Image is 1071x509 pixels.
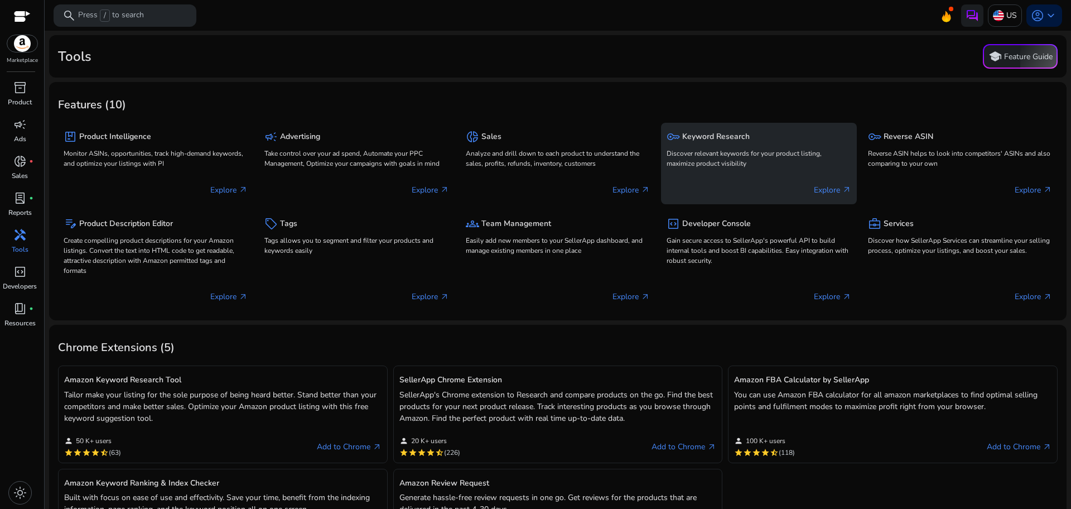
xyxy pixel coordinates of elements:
span: fiber_manual_record [29,306,33,311]
h5: Amazon Keyword Research Tool [64,376,382,385]
span: arrow_outward [373,443,382,452]
span: edit_note [64,217,77,231]
span: code_blocks [13,265,27,278]
mat-icon: star_half [770,448,779,457]
mat-icon: person [64,436,73,445]
h3: Chrome Extensions (5) [58,341,175,354]
mat-icon: star [743,448,752,457]
span: lab_profile [13,191,27,205]
mat-icon: star [64,448,73,457]
h5: Keyword Research [682,132,750,142]
span: business_center [868,217,881,231]
h5: SellerApp Chrome Extension [399,376,717,385]
p: Sales [12,171,28,181]
h5: Sales [481,132,501,142]
p: Explore [1015,184,1052,196]
h5: Product Description Editor [79,219,173,229]
span: arrow_outward [842,185,851,194]
span: (226) [444,448,460,457]
span: (118) [779,448,795,457]
span: keyboard_arrow_down [1044,9,1058,22]
span: arrow_outward [1043,292,1052,301]
p: Explore [1015,291,1052,302]
span: (63) [109,448,121,457]
p: Resources [4,318,36,328]
a: Add to Chromearrow_outward [652,440,716,454]
p: Developers [3,281,37,291]
h5: Amazon Review Request [399,479,717,488]
p: Tailor make your listing for the sole purpose of being heard better. Stand better than your compe... [64,389,382,424]
p: Explore [210,291,248,302]
p: SellerApp's Chrome extension to Research and compare products on the go. Find the best products f... [399,389,717,424]
button: schoolFeature Guide [983,44,1058,69]
span: light_mode [13,486,27,500]
span: donut_small [466,130,479,143]
span: arrow_outward [1043,443,1051,452]
mat-icon: star [82,448,91,457]
span: arrow_outward [239,292,248,301]
span: arrow_outward [1043,185,1052,194]
span: 100 K+ users [746,436,785,445]
mat-icon: person [399,436,408,445]
span: arrow_outward [641,292,650,301]
span: campaign [264,130,278,143]
h5: Tags [280,219,297,229]
mat-icon: star [91,448,100,457]
h5: Reverse ASIN [884,132,933,142]
span: arrow_outward [440,292,449,301]
h5: Advertising [280,132,320,142]
mat-icon: star [734,448,743,457]
p: Explore [412,291,449,302]
p: Take control over your ad spend, Automate your PPC Management, Optimize your campaigns with goals... [264,148,448,169]
p: Press to search [78,9,144,22]
p: Tools [12,244,28,254]
mat-icon: star_half [435,448,444,457]
p: Product [8,97,32,107]
h5: Amazon FBA Calculator by SellerApp [734,376,1051,385]
span: package [64,130,77,143]
span: groups [466,217,479,231]
span: key [667,130,680,143]
span: arrow_outward [440,185,449,194]
mat-icon: star [399,448,408,457]
a: Add to Chromearrow_outward [317,440,382,454]
span: book_4 [13,302,27,315]
img: amazon.svg [7,35,37,52]
mat-icon: star [761,448,770,457]
h2: Tools [58,49,91,65]
span: handyman [13,228,27,242]
h5: Team Management [481,219,551,229]
p: Analyze and drill down to each product to understand the sales, profits, refunds, inventory, cust... [466,148,650,169]
span: code_blocks [667,217,680,231]
span: / [100,9,110,22]
mat-icon: star [417,448,426,457]
p: Monitor ASINs, opportunities, track high-demand keywords, and optimize your listings with PI [64,148,248,169]
p: Marketplace [7,56,38,65]
span: inventory_2 [13,81,27,94]
mat-icon: star [426,448,435,457]
mat-icon: star [73,448,82,457]
mat-icon: star_half [100,448,109,457]
p: You can use Amazon FBA calculator for all amazon marketplaces to find optimal selling points and ... [734,389,1051,412]
p: Explore [612,184,650,196]
span: arrow_outward [707,443,716,452]
span: search [62,9,76,22]
span: key [868,130,881,143]
p: Reverse ASIN helps to look into competitors' ASINs and also comparing to your own [868,148,1052,169]
p: Create compelling product descriptions for your Amazon listings. Convert the text into HTML code ... [64,236,248,276]
span: school [988,50,1002,63]
p: Explore [210,184,248,196]
p: Easily add new members to your SellerApp dashboard, and manage existing members in one place [466,236,650,256]
p: Discover relevant keywords for your product listing, maximize product visibility [667,148,851,169]
span: arrow_outward [842,292,851,301]
p: Explore [814,291,851,302]
mat-icon: star [752,448,761,457]
h5: Developer Console [682,219,751,229]
p: Tags allows you to segment and filter your products and keywords easily [264,236,448,256]
a: Add to Chromearrow_outward [987,440,1051,454]
h5: Services [884,219,914,229]
p: Explore [612,291,650,302]
img: us.svg [993,10,1004,21]
span: donut_small [13,155,27,168]
p: Ads [14,134,26,144]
